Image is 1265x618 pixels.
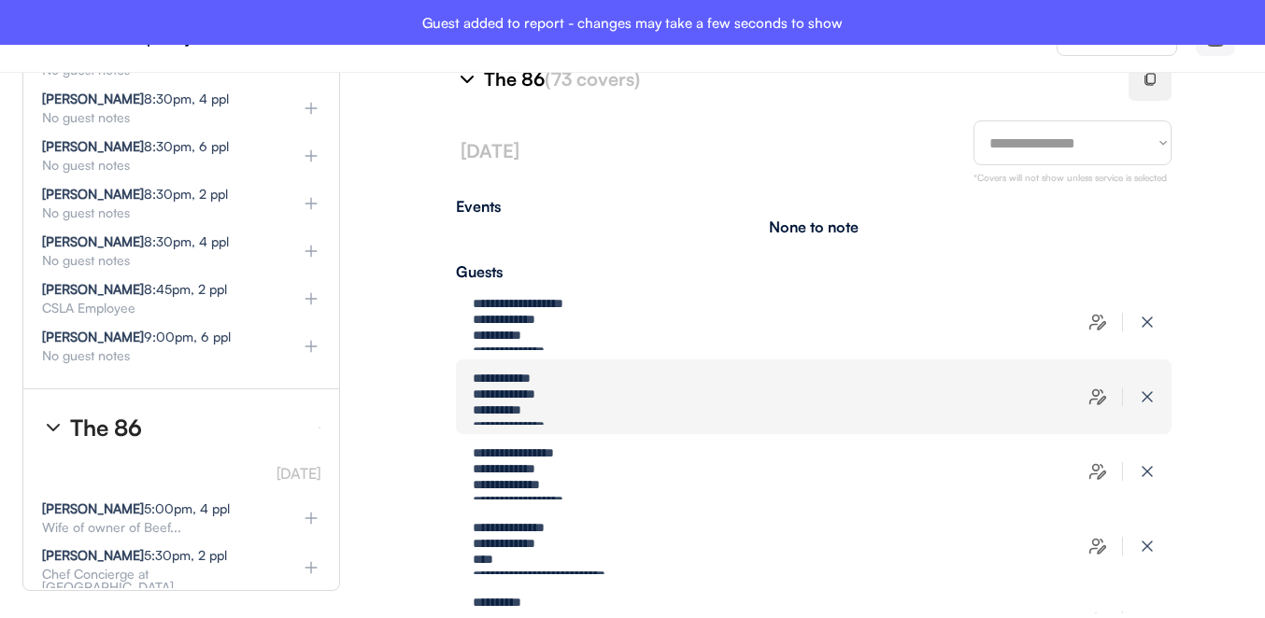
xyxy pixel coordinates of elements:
[42,283,227,296] div: 8:45pm, 2 ppl
[302,99,320,118] img: plus%20%281%29.svg
[42,92,229,105] div: 8:30pm, 4 ppl
[42,416,64,439] img: chevron-right%20%281%29.svg
[42,206,272,219] div: No guest notes
[302,509,320,527] img: plus%20%281%29.svg
[42,521,272,534] div: Wife of owner of Beef...
[42,63,272,77] div: No guest notes
[42,254,272,267] div: No guest notes
[42,159,272,172] div: No guest notes
[461,139,519,162] font: [DATE]
[456,68,478,91] img: chevron-right%20%281%29.svg
[42,186,144,202] strong: [PERSON_NAME]
[545,67,640,91] font: (73 covers)
[1138,537,1157,555] img: x-close%20%283%29.svg
[769,219,859,234] div: None to note
[277,464,320,483] font: [DATE]
[302,147,320,165] img: plus%20%281%29.svg
[1088,313,1107,331] img: users-edit.svg
[1088,387,1107,406] img: users-edit.svg
[42,329,144,344] strong: [PERSON_NAME]
[42,188,228,201] div: 8:30pm, 2 ppl
[42,549,227,562] div: 5:30pm, 2 ppl
[484,66,1106,92] div: The 86
[42,330,231,344] div: 9:00pm, 6 ppl
[302,337,320,356] img: plus%20%281%29.svg
[42,140,229,153] div: 8:30pm, 6 ppl
[42,138,144,154] strong: [PERSON_NAME]
[42,281,144,297] strong: [PERSON_NAME]
[42,547,144,563] strong: [PERSON_NAME]
[456,199,1172,214] div: Events
[302,558,320,577] img: plus%20%281%29.svg
[42,111,272,124] div: No guest notes
[42,233,144,249] strong: [PERSON_NAME]
[1138,462,1157,481] img: x-close%20%283%29.svg
[42,349,272,362] div: No guest notes
[456,264,1172,279] div: Guests
[1088,537,1107,555] img: users-edit.svg
[974,172,1167,183] font: *Covers will not show unless service is selected
[42,568,272,594] div: Chef Concierge at [GEOGRAPHIC_DATA]...
[70,416,142,439] div: The 86
[1138,387,1157,406] img: x-close%20%283%29.svg
[302,289,320,308] img: plus%20%281%29.svg
[42,500,144,516] strong: [PERSON_NAME]
[1138,313,1157,331] img: x-close%20%283%29.svg
[302,194,320,213] img: plus%20%281%29.svg
[42,502,230,515] div: 5:00pm, 4 ppl
[302,242,320,260] img: plus%20%281%29.svg
[1088,462,1107,481] img: users-edit.svg
[42,302,272,315] div: CSLA Employee
[42,91,144,106] strong: [PERSON_NAME]
[42,235,229,248] div: 8:30pm, 4 ppl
